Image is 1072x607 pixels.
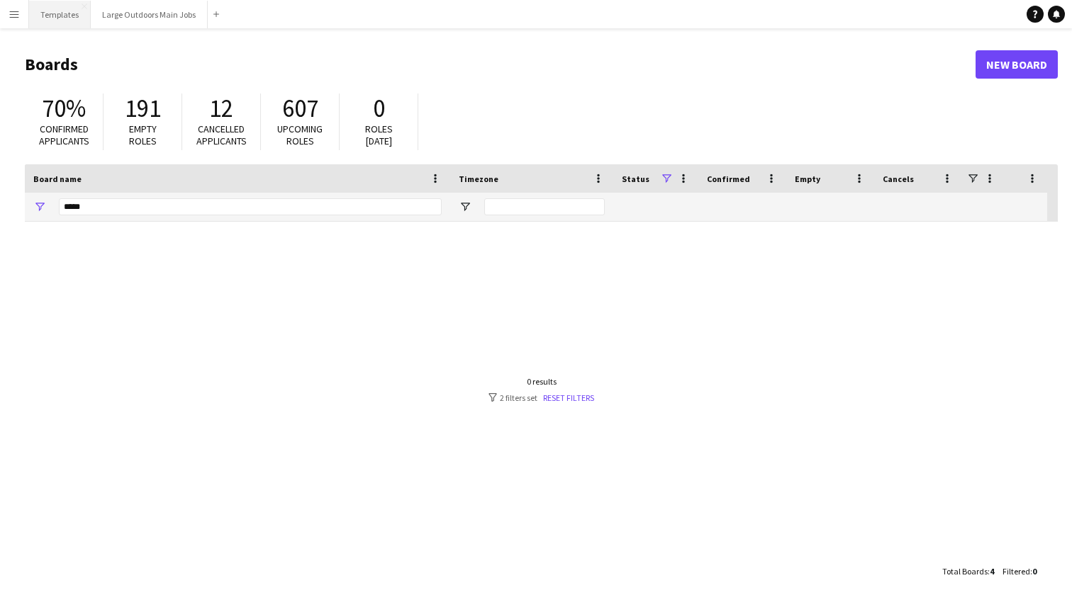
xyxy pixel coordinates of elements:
div: 0 results [488,376,594,387]
a: Reset filters [543,392,594,403]
span: 0 [373,93,385,124]
h1: Boards [25,54,976,75]
span: Filtered [1003,566,1030,577]
span: Status [622,174,649,184]
span: Confirmed applicants [39,123,89,147]
span: 70% [42,93,86,124]
a: New Board [976,50,1058,79]
div: 2 filters set [488,392,594,403]
span: Cancelled applicants [196,123,247,147]
span: 191 [125,93,161,124]
button: Templates [29,1,91,28]
button: Open Filter Menu [33,200,46,213]
span: Upcoming roles [277,123,323,147]
span: Timezone [459,174,498,184]
span: Roles [DATE] [365,123,393,147]
span: Confirmed [707,174,750,184]
span: 4 [990,566,994,577]
span: Board name [33,174,82,184]
div: : [942,557,994,585]
span: Total Boards [942,566,988,577]
span: Cancels [883,174,914,184]
span: 0 [1032,566,1037,577]
input: Timezone Filter Input [484,198,605,215]
span: 12 [209,93,233,124]
span: 607 [282,93,318,124]
span: Empty [795,174,820,184]
div: : [1003,557,1037,585]
input: Board name Filter Input [59,198,442,215]
button: Large Outdoors Main Jobs [91,1,208,28]
span: Empty roles [129,123,157,147]
button: Open Filter Menu [459,200,471,213]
